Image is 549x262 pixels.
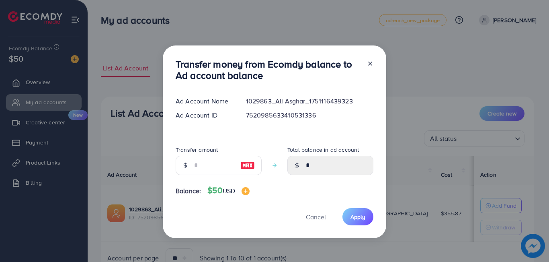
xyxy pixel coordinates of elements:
div: Ad Account ID [169,111,240,120]
h3: Transfer money from Ecomdy balance to Ad account balance [176,58,361,82]
img: image [240,161,255,170]
span: USD [223,186,235,195]
img: image [242,187,250,195]
div: 7520985633410531336 [240,111,380,120]
button: Cancel [296,208,336,225]
span: Cancel [306,212,326,221]
div: Ad Account Name [169,97,240,106]
button: Apply [342,208,373,225]
span: Balance: [176,186,201,196]
div: 1029863_Ali Asghar_1751116439323 [240,97,380,106]
label: Total balance in ad account [287,146,359,154]
label: Transfer amount [176,146,218,154]
h4: $50 [207,186,250,196]
span: Apply [350,213,365,221]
